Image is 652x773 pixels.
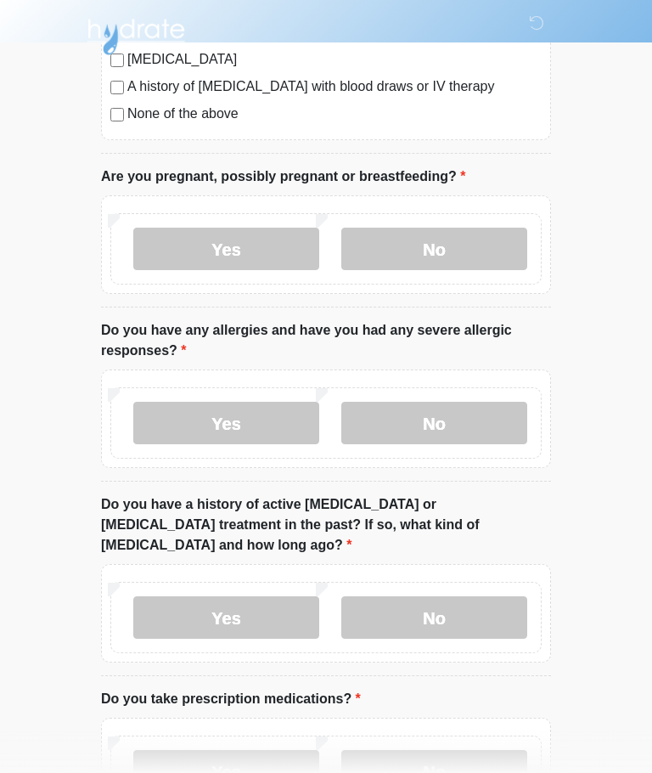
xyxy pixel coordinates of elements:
[341,596,527,639] label: No
[101,494,551,556] label: Do you have a history of active [MEDICAL_DATA] or [MEDICAL_DATA] treatment in the past? If so, wh...
[341,228,527,270] label: No
[133,228,319,270] label: Yes
[84,13,188,56] img: Hydrate IV Bar - Arcadia Logo
[133,596,319,639] label: Yes
[133,402,319,444] label: Yes
[101,320,551,361] label: Do you have any allergies and have you had any severe allergic responses?
[127,104,542,124] label: None of the above
[127,76,542,97] label: A history of [MEDICAL_DATA] with blood draws or IV therapy
[110,81,124,94] input: A history of [MEDICAL_DATA] with blood draws or IV therapy
[110,108,124,121] input: None of the above
[101,166,465,187] label: Are you pregnant, possibly pregnant or breastfeeding?
[341,402,527,444] label: No
[101,689,361,709] label: Do you take prescription medications?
